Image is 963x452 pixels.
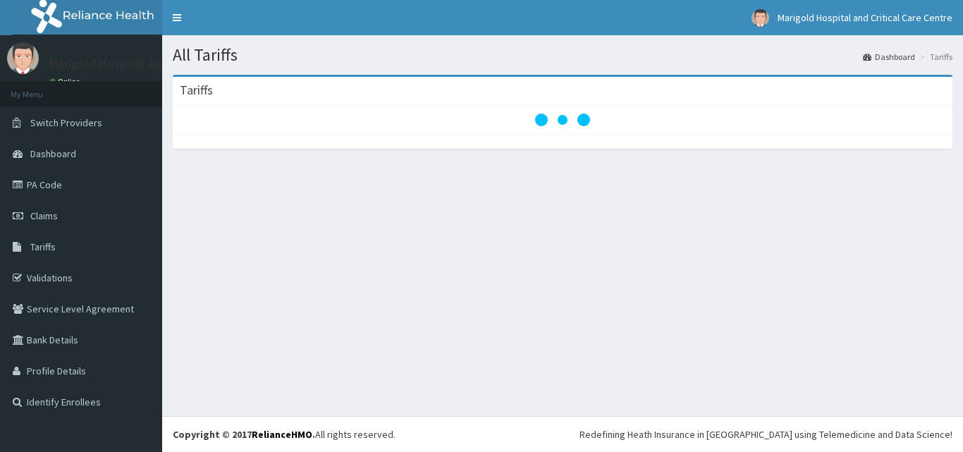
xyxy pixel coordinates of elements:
[30,209,58,222] span: Claims
[7,42,39,74] img: User Image
[579,427,952,441] div: Redefining Heath Insurance in [GEOGRAPHIC_DATA] using Telemedicine and Data Science!
[778,11,952,24] span: Marigold Hospital and Critical Care Centre
[173,428,315,441] strong: Copyright © 2017 .
[30,116,102,129] span: Switch Providers
[162,416,963,452] footer: All rights reserved.
[752,9,769,27] img: User Image
[30,147,76,160] span: Dashboard
[863,51,915,63] a: Dashboard
[534,92,591,148] svg: audio-loading
[252,428,312,441] a: RelianceHMO
[916,51,952,63] li: Tariffs
[49,77,83,87] a: Online
[180,84,213,97] h3: Tariffs
[173,46,952,64] h1: All Tariffs
[30,240,56,253] span: Tariffs
[49,57,278,70] p: Marigold Hospital and Critical Care Centre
